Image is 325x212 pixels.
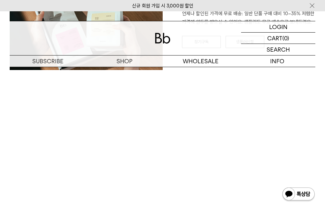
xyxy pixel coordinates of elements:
[269,21,288,32] p: LOGIN
[155,33,170,44] img: 로고
[267,44,290,55] p: SEARCH
[241,21,315,33] a: LOGIN
[163,56,239,67] p: WHOLESALE
[282,33,289,44] p: (0)
[86,56,163,67] a: SHOP
[267,33,282,44] p: CART
[241,33,315,44] a: CART (0)
[10,56,86,67] a: SUBSCRIBE
[282,187,315,202] img: 카카오톡 채널 1:1 채팅 버튼
[132,3,193,9] a: 신규 회원 가입 시 3,000원 할인
[239,56,315,67] p: INFO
